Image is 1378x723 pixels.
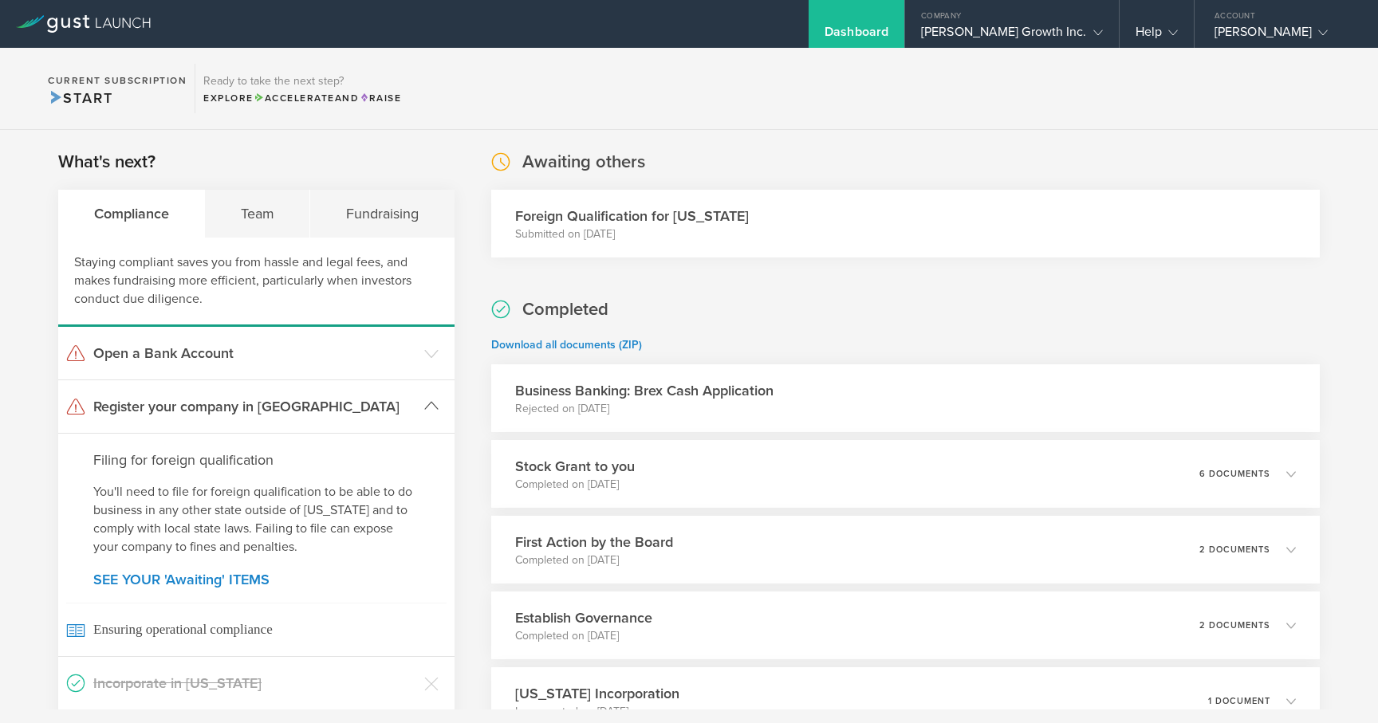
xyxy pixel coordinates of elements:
h3: Register your company in [GEOGRAPHIC_DATA] [93,396,416,417]
a: Download all documents (ZIP) [491,338,642,352]
div: [PERSON_NAME] Growth Inc. [921,24,1103,48]
p: Incorporated on [DATE] [515,704,679,720]
div: Compliance [58,190,205,238]
p: 1 document [1208,697,1270,705]
h3: [US_STATE] Incorporation [515,683,679,704]
p: 2 documents [1199,621,1270,630]
div: Staying compliant saves you from hassle and legal fees, and makes fundraising more efficient, par... [58,238,455,327]
div: [PERSON_NAME] [1215,24,1350,48]
div: Ready to take the next step?ExploreAccelerateandRaise [195,64,409,113]
h3: Open a Bank Account [93,343,416,363]
h3: Ready to take the next step? [203,76,401,87]
h3: First Action by the Board [515,532,673,552]
p: Completed on [DATE] [515,552,673,568]
a: Ensuring operational compliance [58,603,455,656]
span: Raise [359,92,401,104]
p: 6 documents [1199,470,1270,478]
iframe: Chat Widget [1298,646,1378,723]
h4: Filing for foreign qualification [93,450,419,470]
h2: Awaiting others [522,151,645,174]
p: 2 documents [1199,545,1270,554]
span: Accelerate [254,92,335,104]
div: Team [205,190,310,238]
p: Rejected on [DATE] [515,401,774,417]
p: Submitted on [DATE] [515,226,749,242]
h3: Foreign Qualification for [US_STATE] [515,206,749,226]
p: Completed on [DATE] [515,628,652,644]
div: Dashboard [825,24,888,48]
h3: Incorporate in [US_STATE] [93,673,416,694]
h3: Establish Governance [515,607,652,628]
div: Fundraising [310,190,454,238]
div: Explore [203,91,401,105]
span: Ensuring operational compliance [66,603,447,656]
h2: Completed [522,298,608,321]
a: SEE YOUR 'Awaiting' ITEMS [93,572,419,587]
p: You'll need to file for foreign qualification to be able to do business in any other state outsid... [93,483,419,556]
div: Help [1136,24,1178,48]
h3: Stock Grant to you [515,456,635,477]
p: Completed on [DATE] [515,477,635,493]
span: and [254,92,360,104]
h2: What's next? [58,151,156,174]
span: Start [48,89,112,107]
h3: Business Banking: Brex Cash Application [515,380,774,401]
h2: Current Subscription [48,76,187,85]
